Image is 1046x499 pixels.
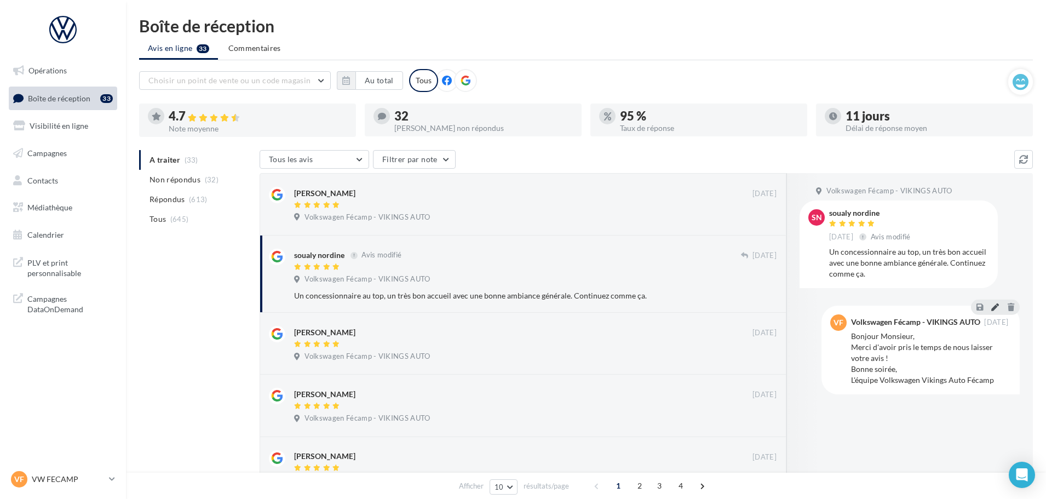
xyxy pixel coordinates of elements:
span: (645) [170,215,189,223]
span: Contacts [27,175,58,185]
span: Tous les avis [269,154,313,164]
span: Visibilité en ligne [30,121,88,130]
span: Avis modifié [871,232,911,241]
span: 4 [672,477,689,495]
span: [DATE] [752,189,777,199]
span: Non répondus [150,174,200,185]
span: [DATE] [829,232,853,242]
div: soualy nordine [294,250,344,261]
span: 1 [610,477,627,495]
span: Commentaires [228,43,281,54]
div: 11 jours [846,110,1024,122]
span: 2 [631,477,648,495]
a: Boîte de réception33 [7,87,119,110]
span: (32) [205,175,219,184]
button: Tous les avis [260,150,369,169]
a: Contacts [7,169,119,192]
span: Tous [150,214,166,225]
a: Visibilité en ligne [7,114,119,137]
a: PLV et print personnalisable [7,251,119,283]
span: PLV et print personnalisable [27,255,113,279]
span: (613) [189,195,208,204]
div: [PERSON_NAME] [294,389,355,400]
div: 4.7 [169,110,347,123]
span: Avis modifié [361,251,401,260]
span: 3 [651,477,668,495]
div: Boîte de réception [139,18,1033,34]
span: Volkswagen Fécamp - VIKINGS AUTO [304,213,430,222]
a: Campagnes [7,142,119,165]
span: Campagnes DataOnDemand [27,291,113,315]
div: Tous [409,69,438,92]
a: Campagnes DataOnDemand [7,287,119,319]
a: Médiathèque [7,196,119,219]
div: [PERSON_NAME] [294,188,355,199]
span: Volkswagen Fécamp - VIKINGS AUTO [304,414,430,423]
span: Afficher [459,481,484,491]
span: VF [834,317,843,328]
div: 95 % [620,110,798,122]
span: Volkswagen Fécamp - VIKINGS AUTO [304,274,430,284]
span: Campagnes [27,148,67,158]
div: Un concessionnaire au top, un très bon accueil avec une bonne ambiance générale. Continuez comme ça. [294,290,705,301]
div: Open Intercom Messenger [1009,462,1035,488]
span: Opérations [28,66,67,75]
div: 32 [394,110,573,122]
p: VW FECAMP [32,474,105,485]
span: [DATE] [752,452,777,462]
button: Choisir un point de vente ou un code magasin [139,71,331,90]
span: [DATE] [752,390,777,400]
span: Médiathèque [27,203,72,212]
div: Un concessionnaire au top, un très bon accueil avec une bonne ambiance générale. Continuez comme ça. [829,246,989,279]
div: Bonjour Monsieur, Merci d'avoir pris le temps de nous laisser votre avis ! Bonne soirée, L'équipe... [851,331,1011,386]
a: VF VW FECAMP [9,469,117,490]
div: Taux de réponse [620,124,798,132]
a: Opérations [7,59,119,82]
button: Au total [337,71,403,90]
div: [PERSON_NAME] [294,327,355,338]
div: Délai de réponse moyen [846,124,1024,132]
div: soualy nordine [829,209,913,217]
a: Calendrier [7,223,119,246]
span: résultats/page [524,481,569,491]
div: [PERSON_NAME] non répondus [394,124,573,132]
span: [DATE] [984,319,1008,326]
div: Volkswagen Fécamp - VIKINGS AUTO [851,318,980,326]
span: Choisir un point de vente ou un code magasin [148,76,311,85]
div: Note moyenne [169,125,347,133]
span: [DATE] [752,251,777,261]
span: Calendrier [27,230,64,239]
span: [DATE] [752,328,777,338]
div: [PERSON_NAME] [294,451,355,462]
span: Boîte de réception [28,93,90,102]
div: 33 [100,94,113,103]
button: Filtrer par note [373,150,456,169]
span: Volkswagen Fécamp - VIKINGS AUTO [304,352,430,362]
span: 10 [495,483,504,491]
span: sn [812,212,822,223]
button: Au total [355,71,403,90]
span: Volkswagen Fécamp - VIKINGS AUTO [826,186,952,196]
span: Répondus [150,194,185,205]
span: VF [14,474,24,485]
button: 10 [490,479,518,495]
